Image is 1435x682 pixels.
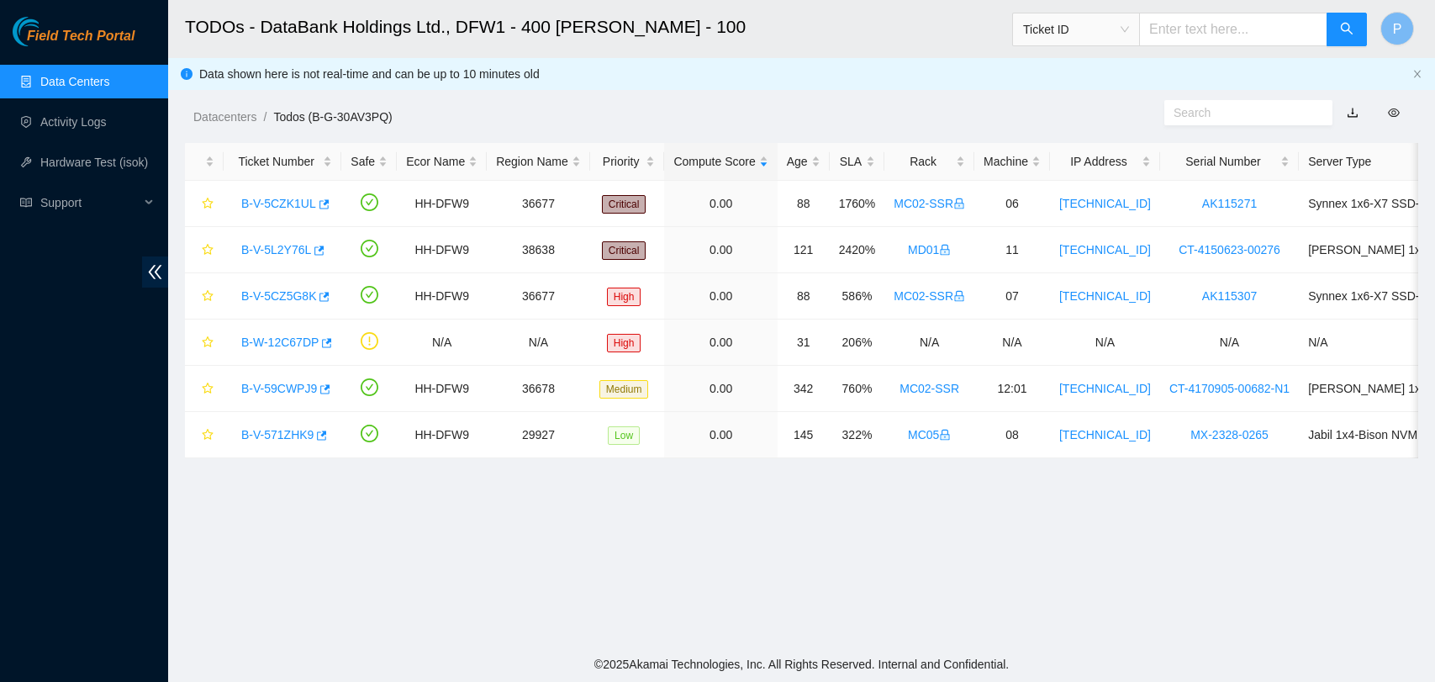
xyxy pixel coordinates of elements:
[241,243,311,256] a: B-V-5L2Y76L
[40,186,140,219] span: Support
[1393,19,1402,40] span: P
[894,289,965,303] a: MC02-SSRlock
[361,332,378,350] span: exclamation-circle
[20,197,32,209] span: read
[900,382,959,395] a: MC02-SSR
[1059,289,1151,303] a: [TECHNICAL_ID]
[974,412,1050,458] td: 08
[1139,13,1327,46] input: Enter text here...
[1190,428,1269,441] a: MX-2328-0265
[664,273,777,320] td: 0.00
[1327,13,1367,46] button: search
[202,429,214,442] span: star
[1023,17,1129,42] span: Ticket ID
[194,329,214,356] button: star
[1202,197,1257,210] a: AK115271
[778,366,830,412] td: 342
[1179,243,1280,256] a: CT-4150623-00276
[1380,12,1414,45] button: P
[894,197,965,210] a: MC02-SSRlock
[241,336,319,349] a: B-W-12C67DP
[1059,243,1151,256] a: [TECHNICAL_ID]
[40,115,107,129] a: Activity Logs
[1340,22,1353,38] span: search
[361,240,378,257] span: check-circle
[487,366,590,412] td: 36678
[241,382,317,395] a: B-V-59CWPJ9
[168,647,1435,682] footer: © 2025 Akamai Technologies, Inc. All Rights Reserved. Internal and Confidential.
[908,243,951,256] a: MD01lock
[599,380,649,399] span: Medium
[397,366,487,412] td: HH-DFW9
[1334,99,1371,126] button: download
[830,273,885,320] td: 586%
[397,320,487,366] td: N/A
[830,412,885,458] td: 322%
[830,366,885,412] td: 760%
[27,29,135,45] span: Field Tech Portal
[607,288,641,306] span: High
[953,198,965,209] span: lock
[1169,382,1290,395] a: CT-4170905-00682-N1
[974,181,1050,227] td: 06
[241,197,316,210] a: B-V-5CZK1UL
[487,412,590,458] td: 29927
[194,236,214,263] button: star
[778,273,830,320] td: 88
[487,227,590,273] td: 38638
[397,412,487,458] td: HH-DFW9
[487,181,590,227] td: 36677
[241,289,316,303] a: B-V-5CZ5G8K
[602,241,646,260] span: Critical
[202,290,214,304] span: star
[487,273,590,320] td: 36677
[13,17,85,46] img: Akamai Technologies
[884,320,974,366] td: N/A
[1202,289,1257,303] a: AK115307
[953,290,965,302] span: lock
[397,273,487,320] td: HH-DFW9
[1160,320,1299,366] td: N/A
[202,198,214,211] span: star
[778,320,830,366] td: 31
[397,227,487,273] td: HH-DFW9
[263,110,266,124] span: /
[778,181,830,227] td: 88
[908,428,951,441] a: MC05lock
[607,334,641,352] span: High
[664,366,777,412] td: 0.00
[974,273,1050,320] td: 07
[241,428,314,441] a: B-V-571ZHK9
[397,181,487,227] td: HH-DFW9
[830,227,885,273] td: 2420%
[487,320,590,366] td: N/A
[40,156,148,169] a: Hardware Test (isok)
[202,244,214,257] span: star
[1347,106,1359,119] a: download
[13,30,135,52] a: Akamai TechnologiesField Tech Portal
[194,283,214,309] button: star
[361,425,378,442] span: check-circle
[361,378,378,396] span: check-circle
[361,286,378,304] span: check-circle
[193,110,256,124] a: Datacenters
[974,366,1050,412] td: 12:01
[1059,382,1151,395] a: [TECHNICAL_ID]
[974,227,1050,273] td: 11
[1059,428,1151,441] a: [TECHNICAL_ID]
[830,181,885,227] td: 1760%
[778,412,830,458] td: 145
[664,227,777,273] td: 0.00
[830,320,885,366] td: 206%
[664,320,777,366] td: 0.00
[1388,107,1400,119] span: eye
[202,383,214,396] span: star
[202,336,214,350] span: star
[1059,197,1151,210] a: [TECHNICAL_ID]
[40,75,109,88] a: Data Centers
[194,421,214,448] button: star
[361,193,378,211] span: check-circle
[1174,103,1310,122] input: Search
[194,190,214,217] button: star
[664,181,777,227] td: 0.00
